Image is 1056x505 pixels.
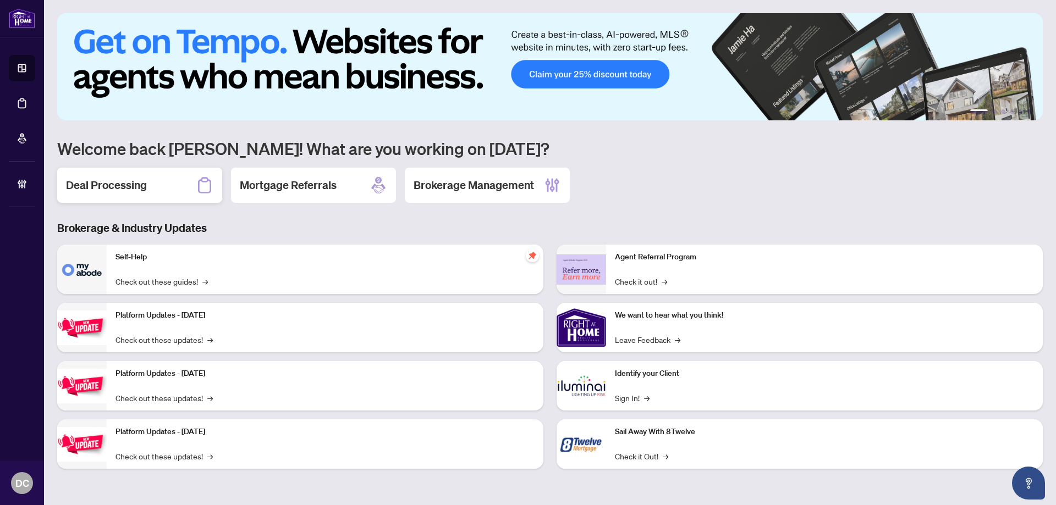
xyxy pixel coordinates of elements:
[557,419,606,469] img: Sail Away With 8Twelve
[116,309,535,321] p: Platform Updates - [DATE]
[15,475,29,491] span: DC
[675,334,680,346] span: →
[57,245,107,294] img: Self-Help
[615,275,667,287] a: Check it out!→
[57,220,1043,236] h3: Brokerage & Industry Updates
[992,109,997,114] button: 2
[57,13,1043,120] img: Slide 0
[615,426,1034,438] p: Sail Away With 8Twelve
[615,368,1034,380] p: Identify your Client
[116,251,535,263] p: Self-Help
[57,310,107,345] img: Platform Updates - July 21, 2025
[663,450,668,462] span: →
[526,249,539,262] span: pushpin
[557,361,606,410] img: Identify your Client
[240,177,337,193] h2: Mortgage Referrals
[615,450,668,462] a: Check it Out!→
[1012,467,1045,500] button: Open asap
[1019,109,1023,114] button: 5
[116,368,535,380] p: Platform Updates - [DATE]
[970,109,988,114] button: 1
[615,334,680,346] a: Leave Feedback→
[557,254,606,285] img: Agent Referral Program
[116,275,208,287] a: Check out these guides!→
[557,303,606,352] img: We want to hear what you think!
[662,275,667,287] span: →
[116,334,213,346] a: Check out these updates!→
[57,138,1043,159] h1: Welcome back [PERSON_NAME]! What are you working on [DATE]?
[615,392,650,404] a: Sign In!→
[57,369,107,403] img: Platform Updates - July 8, 2025
[615,309,1034,321] p: We want to hear what you think!
[207,450,213,462] span: →
[1001,109,1005,114] button: 3
[207,392,213,404] span: →
[1010,109,1014,114] button: 4
[116,392,213,404] a: Check out these updates!→
[202,275,208,287] span: →
[207,334,213,346] span: →
[644,392,650,404] span: →
[615,251,1034,263] p: Agent Referral Program
[116,426,535,438] p: Platform Updates - [DATE]
[116,450,213,462] a: Check out these updates!→
[1027,109,1032,114] button: 6
[66,177,147,193] h2: Deal Processing
[9,8,35,29] img: logo
[414,177,534,193] h2: Brokerage Management
[57,427,107,462] img: Platform Updates - June 23, 2025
